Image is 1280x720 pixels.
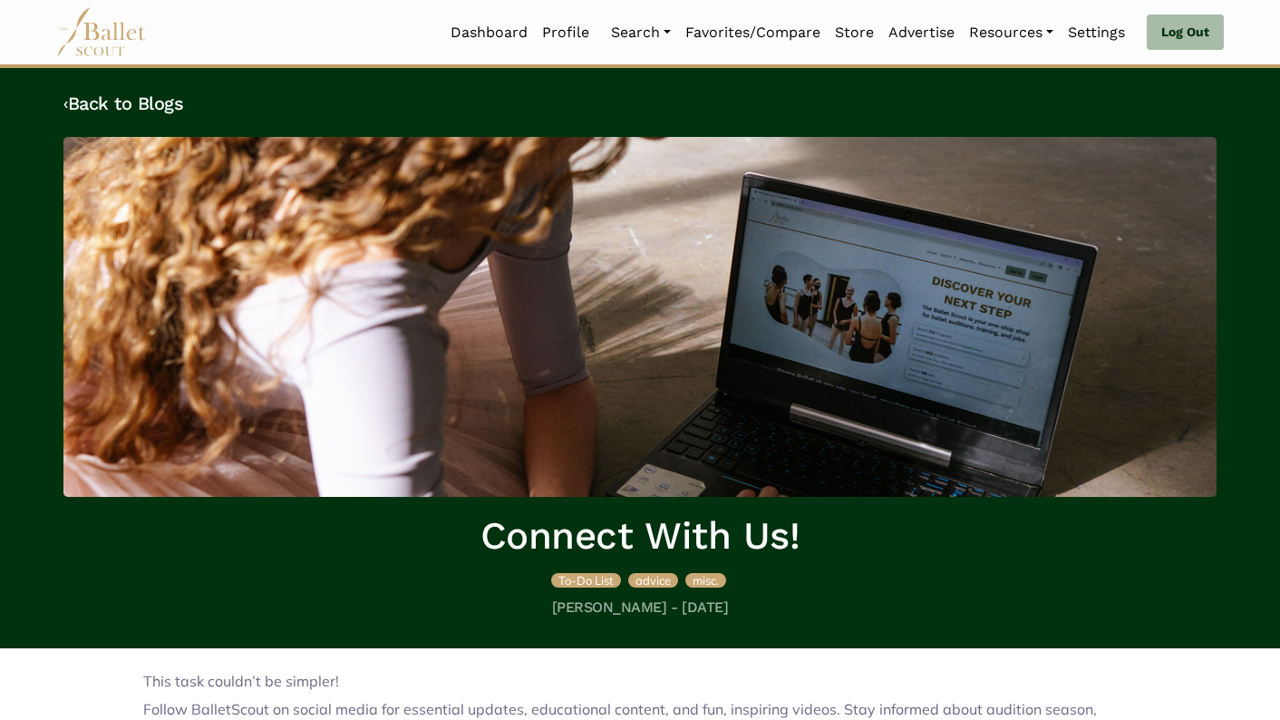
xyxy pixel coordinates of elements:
[551,570,625,589] a: To-Do List
[1147,15,1224,51] a: Log Out
[63,137,1217,497] img: header_image.img
[678,14,828,52] a: Favorites/Compare
[63,92,183,114] a: ‹Back to Blogs
[628,570,682,589] a: advice
[143,672,339,690] span: This task couldn’t be simpler!
[962,14,1061,52] a: Resources
[604,14,678,52] a: Search
[685,570,726,589] a: misc.
[443,14,535,52] a: Dashboard
[63,511,1217,561] h1: Connect With Us!
[828,14,881,52] a: Store
[558,573,614,588] span: To-Do List
[535,14,596,52] a: Profile
[63,92,68,114] code: ‹
[63,598,1217,618] h5: [PERSON_NAME] - [DATE]
[635,573,671,588] span: advice
[693,573,719,588] span: misc.
[1061,14,1132,52] a: Settings
[881,14,962,52] a: Advertise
